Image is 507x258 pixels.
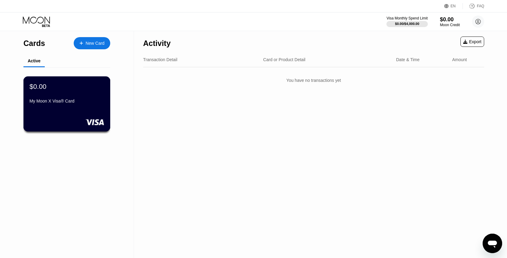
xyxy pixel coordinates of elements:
[396,57,420,62] div: Date & Time
[386,16,428,20] div: Visa Monthly Spend Limit
[460,37,484,47] div: Export
[143,39,171,48] div: Activity
[263,57,305,62] div: Card or Product Detail
[28,58,40,63] div: Active
[440,16,460,23] div: $0.00
[483,234,502,253] iframe: Кнопка запуска окна обмена сообщениями
[386,16,428,27] div: Visa Monthly Spend Limit$0.00/$4,000.00
[440,23,460,27] div: Moon Credit
[444,3,463,9] div: EN
[86,41,104,46] div: New Card
[463,3,484,9] div: FAQ
[143,57,177,62] div: Transaction Detail
[395,22,419,26] div: $0.00 / $4,000.00
[440,16,460,27] div: $0.00Moon Credit
[24,77,110,131] div: $0.00My Moon X Visa® Card
[452,57,467,62] div: Amount
[143,72,484,89] div: You have no transactions yet
[74,37,110,49] div: New Card
[477,4,484,8] div: FAQ
[451,4,456,8] div: EN
[23,39,45,48] div: Cards
[30,99,104,103] div: My Moon X Visa® Card
[463,39,481,44] div: Export
[30,82,47,90] div: $0.00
